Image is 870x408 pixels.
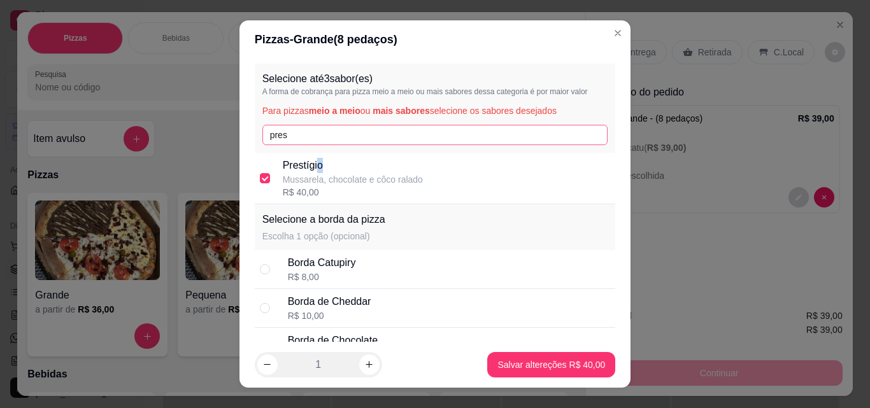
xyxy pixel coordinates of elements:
div: R$ 8,00 [288,271,356,283]
span: maior valor [550,87,587,96]
p: A forma de cobrança para pizza meio a meio ou mais sabores dessa categoria é por [262,87,608,97]
button: Close [608,23,628,43]
span: meio a meio [309,106,360,116]
input: Pesquise pelo nome do sabor [262,125,608,145]
div: Borda de Cheddar [288,294,371,309]
p: 1 [315,357,321,372]
div: R$ 10,00 [288,309,371,322]
div: R$ 40,00 [283,186,423,199]
p: Selecione até 3 sabor(es) [262,71,608,87]
button: increase-product-quantity [359,355,380,375]
p: Para pizzas ou selecione os sabores desejados [262,104,608,117]
p: Mussarela, chocolate e côco ralado [283,173,423,186]
p: Prestígio [283,158,423,173]
p: Escolha 1 opção (opcional) [262,230,385,243]
button: decrease-product-quantity [257,355,278,375]
div: Borda de Chocolate [288,333,378,348]
div: Borda Catupiry [288,255,356,271]
button: Salvar altereções R$ 40,00 [487,352,615,377]
div: Pizzas - Grande ( 8 pedaços) [255,31,616,48]
span: mais sabores [373,106,430,116]
p: Selecione a borda da pizza [262,212,385,227]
